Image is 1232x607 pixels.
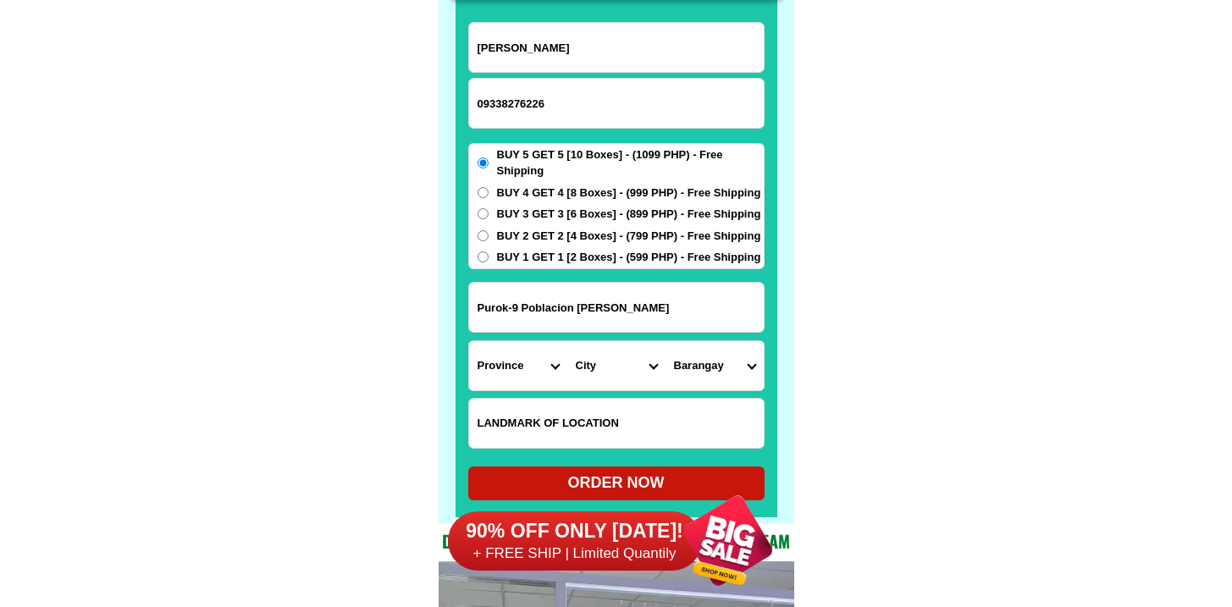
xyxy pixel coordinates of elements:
[567,341,666,390] select: Select district
[469,79,764,128] input: Input phone_number
[497,228,761,245] span: BUY 2 GET 2 [4 Boxes] - (799 PHP) - Free Shipping
[478,157,489,168] input: BUY 5 GET 5 [10 Boxes] - (1099 PHP) - Free Shipping
[666,341,764,390] select: Select commune
[478,208,489,219] input: BUY 3 GET 3 [6 Boxes] - (899 PHP) - Free Shipping
[478,187,489,198] input: BUY 4 GET 4 [8 Boxes] - (999 PHP) - Free Shipping
[448,519,702,544] h6: 90% OFF ONLY [DATE]!
[497,249,761,266] span: BUY 1 GET 1 [2 Boxes] - (599 PHP) - Free Shipping
[478,251,489,262] input: BUY 1 GET 1 [2 Boxes] - (599 PHP) - Free Shipping
[478,230,489,241] input: BUY 2 GET 2 [4 Boxes] - (799 PHP) - Free Shipping
[469,399,764,448] input: Input LANDMARKOFLOCATION
[497,206,761,223] span: BUY 3 GET 3 [6 Boxes] - (899 PHP) - Free Shipping
[448,544,702,563] h6: + FREE SHIP | Limited Quantily
[469,283,764,332] input: Input address
[469,341,567,390] select: Select province
[469,23,764,72] input: Input full_name
[497,146,764,179] span: BUY 5 GET 5 [10 Boxes] - (1099 PHP) - Free Shipping
[439,528,794,554] h2: Dedicated and professional consulting team
[468,472,765,494] div: ORDER NOW
[497,185,761,201] span: BUY 4 GET 4 [8 Boxes] - (999 PHP) - Free Shipping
